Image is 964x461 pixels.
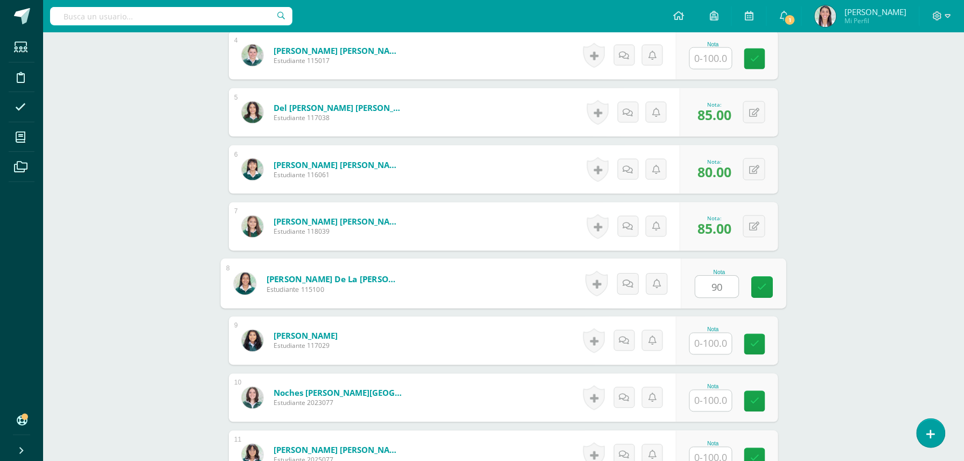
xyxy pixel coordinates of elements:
span: Estudiante 116061 [274,170,403,179]
a: [PERSON_NAME] [PERSON_NAME] [274,45,403,56]
img: 64307a1dd9282e061bf43283a80d364e.png [242,45,263,66]
img: 981b30d0db7cedbe81d0806b3223499b.png [242,159,263,180]
div: Nota [695,269,744,275]
img: 2ceeeeeac689e679d6fe2c120338d5c2.png [242,216,263,238]
span: Estudiante 115017 [274,56,403,65]
input: 0-100.0 [690,333,732,354]
img: 75ed5b39407dee37589b70a12347b295.png [242,102,263,123]
img: 7104dee1966dece4cb994d866b427164.png [815,5,836,27]
span: Estudiante 2023077 [274,399,403,408]
input: 0-100.0 [690,390,732,411]
div: Nota [689,327,737,333]
img: f80adf85d64e295c3607742a5ce69bdd.png [242,330,263,352]
div: Nota: [697,215,731,222]
span: 85.00 [697,220,731,238]
span: Estudiante 118039 [274,227,403,236]
img: cf122310391f7a928a40645edd7e1f45.png [242,387,263,409]
span: 80.00 [697,163,731,181]
input: 0-100.0 [696,276,739,298]
a: [PERSON_NAME] [PERSON_NAME] [274,159,403,170]
div: Nota: [697,158,731,165]
img: be577f796cacd2fac92512d18923a548.png [234,273,256,295]
a: [PERSON_NAME] De La [PERSON_NAME] [PERSON_NAME] [267,274,400,285]
a: [PERSON_NAME] [274,331,338,341]
div: Nota [689,41,737,47]
a: del [PERSON_NAME] [PERSON_NAME] [274,102,403,113]
span: 85.00 [697,106,731,124]
input: Busca un usuario... [50,7,292,25]
div: Nota: [697,101,731,108]
span: Estudiante 117029 [274,341,338,351]
span: Estudiante 115100 [267,285,400,295]
div: Nota [689,441,737,447]
a: [PERSON_NAME] [PERSON_NAME] [274,216,403,227]
span: Estudiante 117038 [274,113,403,122]
a: Noches [PERSON_NAME][GEOGRAPHIC_DATA] [274,388,403,399]
span: 1 [784,14,796,26]
input: 0-100.0 [690,48,732,69]
span: Mi Perfil [844,16,906,25]
a: [PERSON_NAME] [PERSON_NAME] [274,445,403,456]
div: Nota [689,384,737,390]
span: [PERSON_NAME] [844,6,906,17]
